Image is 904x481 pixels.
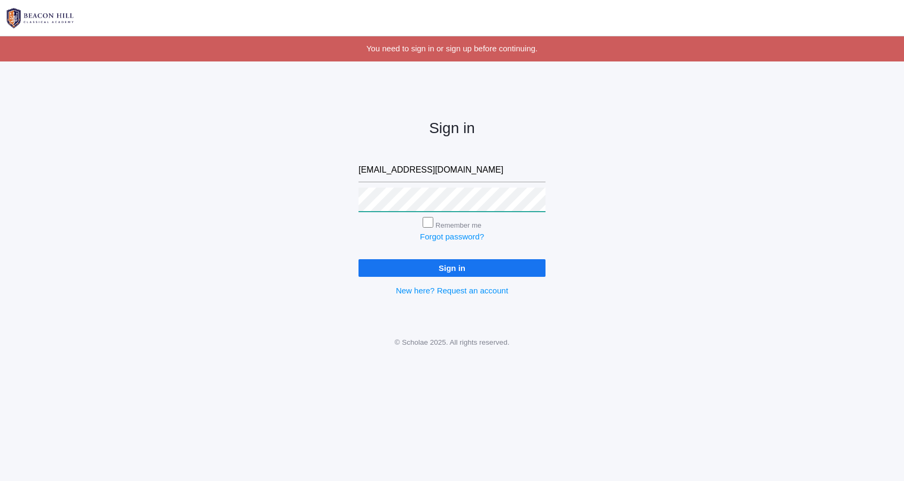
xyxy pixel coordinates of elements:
input: Sign in [359,259,545,277]
a: Forgot password? [420,232,484,241]
input: Email address [359,158,545,182]
label: Remember me [435,221,481,229]
a: New here? Request an account [396,286,508,295]
h2: Sign in [359,120,545,137]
